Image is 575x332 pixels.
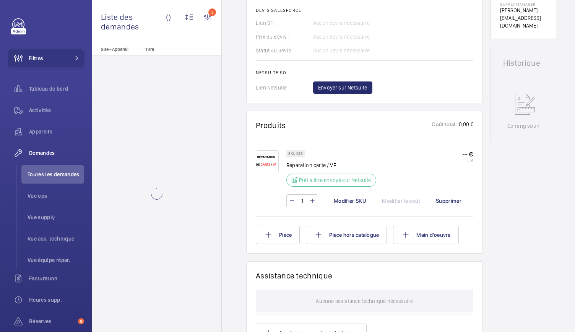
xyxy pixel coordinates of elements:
[29,128,84,135] span: Appareils
[29,296,84,304] span: Heures supp.
[28,192,84,200] span: Vue ops
[432,120,458,130] p: Coût total :
[507,122,539,130] p: Coming soon
[256,120,286,130] h1: Produits
[145,47,196,52] p: Titre
[462,158,473,163] p: -- €
[29,275,84,282] span: Facturation
[286,161,376,169] p: Reparation carte / VF
[503,59,544,67] h1: Historique
[500,7,547,29] p: [PERSON_NAME][EMAIL_ADDRESS][DOMAIN_NAME]
[101,12,166,31] span: Liste des demandes
[256,150,279,173] img: vgpSoRdqIo--N9XRrshPIPDsOcnmp9rbvUnj15MX2CXa-Id3.png
[29,106,84,114] span: Activités
[78,318,84,324] span: 9
[8,49,84,67] button: Filtres
[29,149,84,157] span: Demandes
[256,226,300,244] button: Pièce
[28,171,84,178] span: Toutes les demandes
[256,8,473,13] h2: Devis Salesforce
[29,54,43,62] span: Filtres
[316,290,413,312] p: Aucune assistance technique nécessaire
[462,150,473,158] p: -- €
[288,152,303,155] p: SKU 948
[326,197,374,205] div: Modifier SKU
[313,81,372,94] button: Envoyer sur Netsuite
[29,85,84,93] span: Tableau de bord
[256,70,473,75] h2: Netsuite SO
[28,213,84,221] span: Vue supply
[28,235,84,242] span: Vue ass. technique
[299,176,371,184] p: Prêt à être envoyé sur Netsuite
[428,197,469,205] div: Supprimer
[500,2,547,7] p: Supply manager
[92,47,142,52] p: Site - Appareil
[393,226,458,244] button: Main d'oeuvre
[306,226,387,244] button: Pièce hors catalogue
[28,256,84,264] span: Vue équipe répar.
[458,120,473,130] p: 0,00 €
[256,271,332,280] h1: Assistance technique
[29,317,75,325] span: Réserves
[318,84,367,91] span: Envoyer sur Netsuite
